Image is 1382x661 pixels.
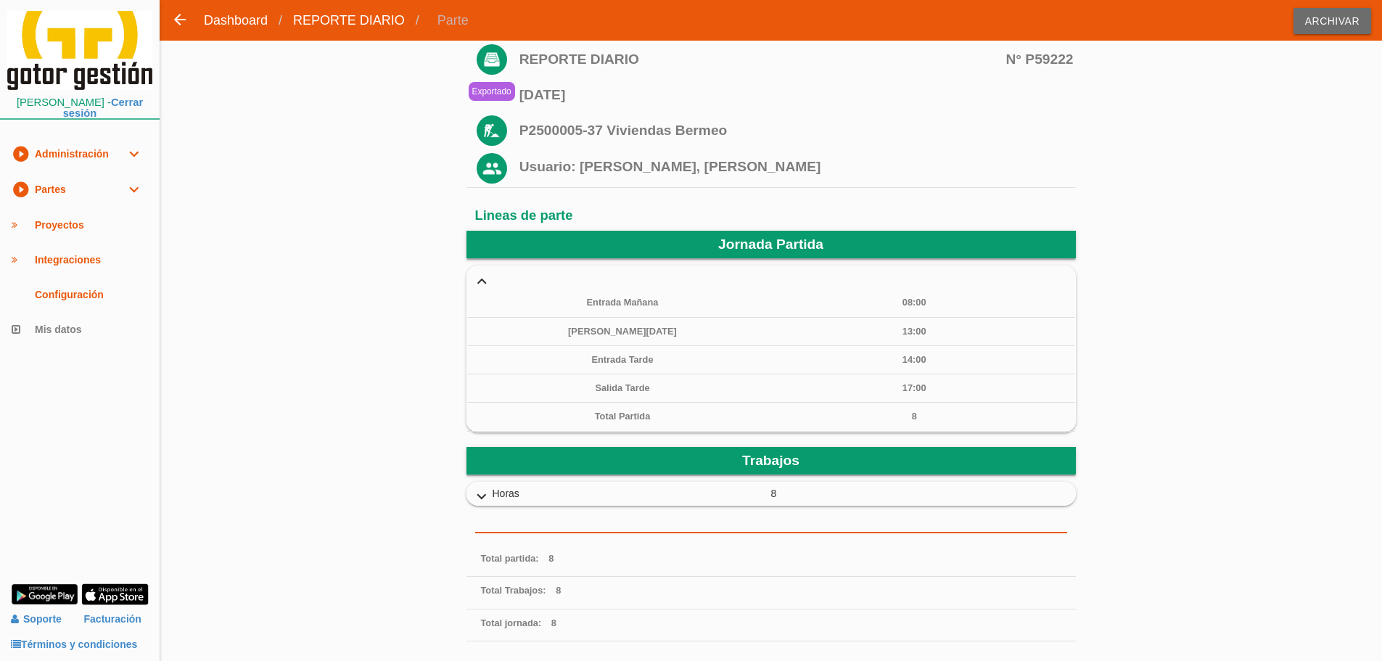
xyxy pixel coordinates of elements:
i: play_circle_filled [12,172,29,207]
a: P2500005-37 Viviendas Bermeo [519,123,728,138]
header: Trabajos [466,447,1076,475]
img: ic_action_modelo_de_partes_blanco.png [477,44,507,75]
span: Usuario: [PERSON_NAME], [PERSON_NAME] [519,159,821,174]
p: Exportado [469,82,515,101]
a: Facturación [84,607,141,632]
span: REPORTE DIARIO [519,52,1074,66]
img: ic_work_in_progress_white.png [477,115,507,146]
a: Cerrar sesión [63,97,143,119]
span: 8 [551,617,556,628]
a: Soporte [11,613,62,625]
i: expand_more [125,172,142,207]
span: Total jornada: [481,617,542,628]
span: [DATE] [519,88,1074,102]
header: Jornada Partida [466,231,1076,258]
span: Archivar [1293,8,1371,34]
i: expand_more [125,136,142,171]
span: 8 [556,585,561,596]
span: Total Trabajos: [481,585,546,596]
h6: Lineas de parte [475,208,1067,223]
span: Horas [493,486,771,501]
i: expand_more [470,271,493,290]
img: itcons-logo [7,11,152,90]
i: play_circle_filled [12,136,29,171]
img: google-play.png [11,583,78,605]
span: 8 [548,553,554,564]
span: Parte [427,2,480,38]
span: 8 [771,486,1050,501]
span: Total partida: [481,553,539,564]
a: Términos y condiciones [11,639,137,650]
span: N° P59222 [1005,52,1073,66]
img: ic_action_name2.png [477,153,507,184]
i: expand_more [470,488,493,506]
img: app-store.png [81,583,149,605]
